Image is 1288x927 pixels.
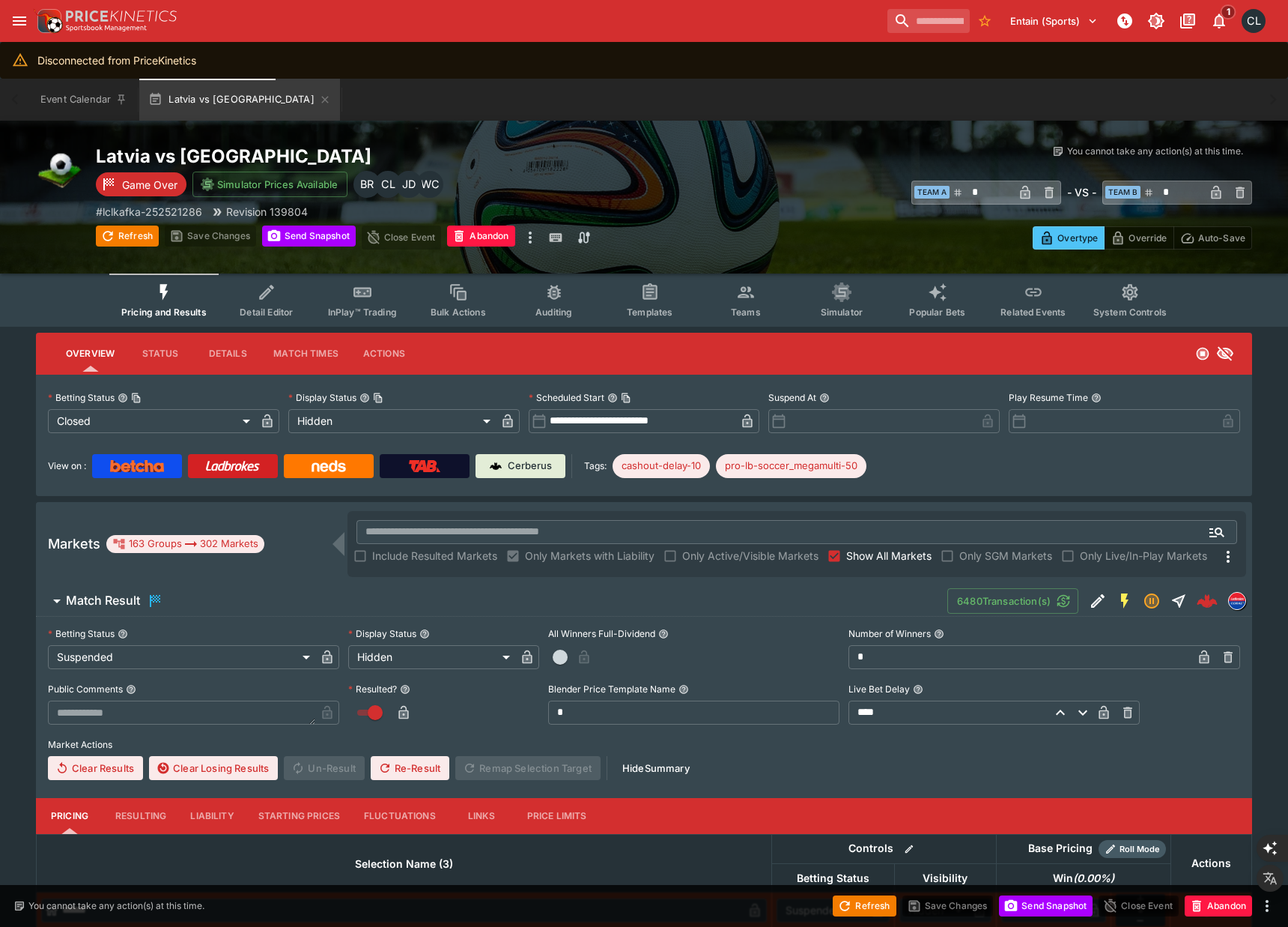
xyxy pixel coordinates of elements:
[122,177,177,193] p: Game Over
[1173,226,1252,250] button: Auto-Save
[126,684,136,695] button: Public Comments
[28,899,204,913] p: You cannot take any action(s) at this time.
[226,204,308,220] p: Revision 139804
[192,172,347,197] button: Simulator Prices Available
[1216,345,1234,363] svg: Hidden
[1080,548,1207,564] span: Only Live/In-Play Markets
[658,629,669,639] button: All Winners Full-Dividend
[1111,7,1138,34] button: NOT Connected to PK
[934,629,944,639] button: Number of Winners
[1237,4,1270,37] button: Chad Liu
[348,627,416,640] p: Display Status
[914,186,950,199] span: Team A
[48,391,115,404] p: Betting Status
[768,391,816,404] p: Suspend At
[1022,839,1099,858] div: Base Pricing
[716,454,866,478] div: Betting Target: cerberus
[118,629,128,639] button: Betting Status
[121,307,207,318] span: Pricing and Results
[447,228,514,243] span: Mark an event as closed and abandoned.
[525,548,654,564] span: Only Markets with Liability
[548,627,655,640] p: All Winners Full-Dividend
[1219,548,1237,566] svg: More
[131,393,142,403] button: Copy To Clipboard
[1104,226,1173,250] button: Override
[127,336,194,372] button: Status
[613,454,710,478] div: Betting Target: cerberus
[149,756,278,780] button: Clear Losing Results
[913,684,923,695] button: Live Bet Delay
[1192,586,1222,616] a: c2763fb5-1eea-45fd-80aa-76c9fb64054b
[48,454,86,478] label: View on :
[1174,7,1201,34] button: Documentation
[353,171,380,198] div: Ben Raymond
[846,548,932,564] span: Show All Markets
[1185,896,1252,917] button: Abandon
[31,79,136,121] button: Event Calendar
[1067,184,1096,200] h6: - VS -
[96,226,159,247] button: Refresh
[999,896,1093,917] button: Send Snapshot
[348,683,397,695] p: Resulted?
[448,798,515,834] button: Links
[240,307,293,318] span: Detail Editor
[36,145,84,193] img: soccer.png
[1067,145,1243,158] p: You cannot take any action(s) at this time.
[338,855,470,873] span: Selection Name (3)
[36,798,103,834] button: Pricing
[682,548,818,564] span: Only Active/Visible Markets
[548,683,675,695] p: Blender Price Template Name
[1170,834,1251,892] th: Actions
[490,460,502,472] img: Cerberus
[1084,588,1111,615] button: Edit Detail
[48,409,255,433] div: Closed
[431,307,486,318] span: Bulk Actions
[1091,393,1102,403] button: Play Resume Time
[906,869,984,887] span: Visibility
[627,307,672,318] span: Templates
[37,46,196,74] div: Disconnected from PriceKinetics
[1114,843,1166,856] span: Roll Mode
[607,393,618,403] button: Scheduled StartCopy To Clipboard
[780,869,886,887] span: Betting Status
[621,393,631,403] button: Copy To Clipboard
[833,896,896,917] button: Refresh
[1033,226,1105,250] button: Overtype
[110,460,164,472] img: Betcha
[54,336,127,372] button: Overview
[284,756,364,780] span: Un-Result
[678,684,689,695] button: Blender Price Template Name
[400,684,410,695] button: Resulted?
[409,460,440,472] img: TabNZ
[1143,592,1161,610] svg: Suspended
[1033,226,1252,250] div: Start From
[887,9,970,33] input: search
[1258,897,1276,915] button: more
[1138,588,1165,615] button: Suspended
[1128,230,1167,246] p: Override
[613,756,699,780] button: HideSummary
[731,307,761,318] span: Teams
[771,834,996,863] th: Controls
[372,548,497,564] span: Include Resulted Markets
[1229,593,1245,609] img: lclkafka
[1093,307,1167,318] span: System Controls
[178,798,246,834] button: Liability
[1099,840,1166,858] div: Show/hide Price Roll mode configuration.
[1197,591,1218,612] img: logo-cerberus--red.svg
[1206,7,1233,34] button: Notifications
[48,756,143,780] button: Clear Results
[66,10,177,22] img: PriceKinetics
[1001,9,1107,33] button: Select Tenant
[947,588,1078,614] button: 6480Transaction(s)
[1073,869,1114,887] em: ( 0.00 %)
[374,171,401,198] div: Chad Liu
[1111,588,1138,615] button: SGM Enabled
[48,683,123,695] p: Public Comments
[1198,230,1245,246] p: Auto-Save
[819,393,830,403] button: Suspend At
[909,307,965,318] span: Popular Bets
[1143,7,1170,34] button: Toggle light/dark mode
[373,393,383,403] button: Copy To Clipboard
[352,798,448,834] button: Fluctuations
